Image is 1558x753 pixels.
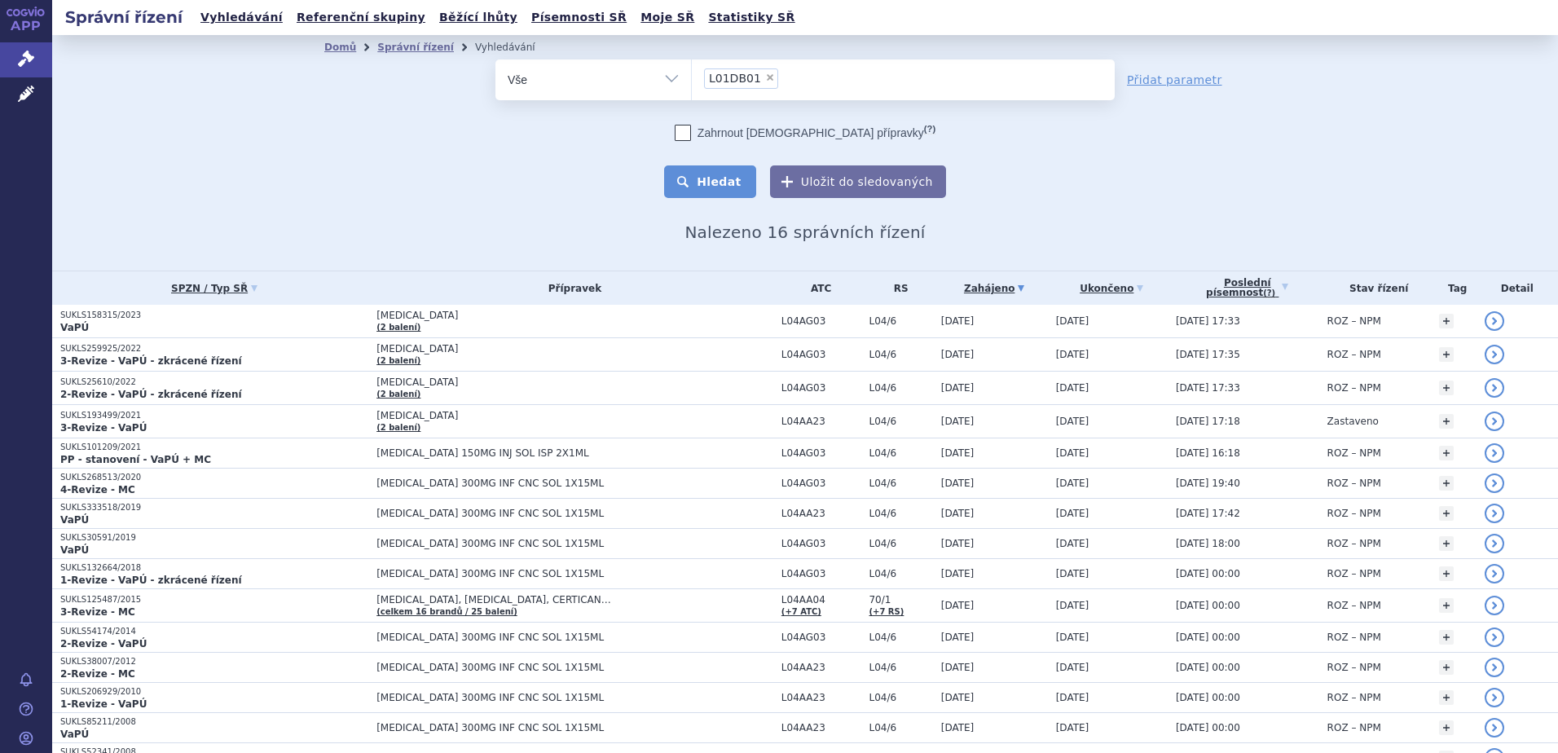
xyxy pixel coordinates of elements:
abbr: (?) [1263,288,1275,298]
p: SUKLS30591/2019 [60,532,368,544]
span: [DATE] [1056,722,1089,733]
span: [DATE] [941,478,975,489]
span: L04AA23 [781,722,861,733]
th: Detail [1477,271,1558,305]
a: Ukončeno [1056,277,1168,300]
span: ROZ – NPM [1327,508,1381,519]
a: Vyhledávání [196,7,288,29]
a: Správní řízení [377,42,454,53]
span: × [765,73,775,82]
span: L04/6 [869,416,932,427]
a: Moje SŘ [636,7,699,29]
p: SUKLS333518/2019 [60,502,368,513]
span: [DATE] [1056,692,1089,703]
span: L04AG03 [781,349,861,360]
strong: 1-Revize - VaPÚ - zkrácené řízení [60,575,242,586]
abbr: (?) [924,124,935,134]
span: [DATE] 17:18 [1176,416,1240,427]
span: [DATE] 18:00 [1176,538,1240,549]
span: [DATE] 16:18 [1176,447,1240,459]
p: SUKLS193499/2021 [60,410,368,421]
span: ROZ – NPM [1327,568,1381,579]
span: [MEDICAL_DATA] [376,376,773,388]
a: detail [1485,534,1504,553]
span: L04/6 [869,632,932,643]
a: detail [1485,658,1504,677]
a: detail [1485,443,1504,463]
span: L04AG03 [781,568,861,579]
a: detail [1485,345,1504,364]
span: ROZ – NPM [1327,447,1381,459]
a: + [1439,598,1454,613]
span: Zastaveno [1327,416,1379,427]
span: ROZ – NPM [1327,632,1381,643]
a: Statistiky SŘ [703,7,799,29]
a: (2 balení) [376,390,420,399]
strong: VaPÚ [60,514,89,526]
span: [MEDICAL_DATA] 300MG INF CNC SOL 1X15ML [376,538,773,549]
strong: 4-Revize - MC [60,484,135,495]
a: Poslednípísemnost(?) [1176,271,1319,305]
strong: 2-Revize - VaPÚ [60,638,147,650]
span: ROZ – NPM [1327,349,1381,360]
a: (2 balení) [376,423,420,432]
span: [DATE] 17:42 [1176,508,1240,519]
span: [MEDICAL_DATA] 300MG INF CNC SOL 1X15ML [376,478,773,489]
p: SUKLS54174/2014 [60,626,368,637]
span: L04AG03 [781,382,861,394]
span: [DATE] [1056,315,1089,327]
strong: PP - stanovení - VaPÚ + MC [60,454,211,465]
span: L04/6 [869,478,932,489]
p: SUKLS38007/2012 [60,656,368,667]
p: SUKLS268513/2020 [60,472,368,483]
span: [DATE] [941,447,975,459]
th: Stav řízení [1319,271,1431,305]
a: detail [1485,627,1504,647]
span: Nalezeno 16 správních řízení [684,222,925,242]
p: SUKLS25610/2022 [60,376,368,388]
span: L04AA23 [781,508,861,519]
span: L04/6 [869,538,932,549]
h2: Správní řízení [52,6,196,29]
p: SUKLS125487/2015 [60,594,368,605]
span: L04AG03 [781,315,861,327]
li: Vyhledávání [475,35,557,59]
span: L01DB01 [709,73,761,84]
strong: VaPÚ [60,729,89,740]
a: Domů [324,42,356,53]
a: Přidat parametr [1127,72,1222,88]
th: Přípravek [368,271,773,305]
span: [DATE] [1056,416,1089,427]
span: L04/6 [869,662,932,673]
span: [DATE] [1056,382,1089,394]
strong: 3-Revize - VaPÚ [60,422,147,434]
span: [DATE] 17:33 [1176,315,1240,327]
span: [DATE] [1056,478,1089,489]
span: L04/6 [869,722,932,733]
span: [MEDICAL_DATA], [MEDICAL_DATA], CERTICAN… [376,594,773,605]
span: [DATE] [941,600,975,611]
a: detail [1485,564,1504,583]
a: Referenční skupiny [292,7,430,29]
span: [DATE] [1056,632,1089,643]
span: ROZ – NPM [1327,662,1381,673]
span: L04AA23 [781,662,861,673]
a: detail [1485,412,1504,431]
a: + [1439,506,1454,521]
span: [DATE] 17:33 [1176,382,1240,394]
strong: 3-Revize - VaPÚ - zkrácené řízení [60,355,242,367]
span: ROZ – NPM [1327,692,1381,703]
span: L04AA23 [781,416,861,427]
span: [DATE] [941,416,975,427]
span: [MEDICAL_DATA] 300MG INF CNC SOL 1X15ML [376,692,773,703]
button: Hledat [664,165,756,198]
span: L04AG03 [781,478,861,489]
a: Písemnosti SŘ [526,7,632,29]
span: [MEDICAL_DATA] 300MG INF CNC SOL 1X15ML [376,722,773,733]
p: SUKLS158315/2023 [60,310,368,321]
span: [DATE] [1056,600,1089,611]
a: (2 balení) [376,356,420,365]
span: L04/6 [869,382,932,394]
strong: 3-Revize - MC [60,606,135,618]
th: Tag [1431,271,1477,305]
